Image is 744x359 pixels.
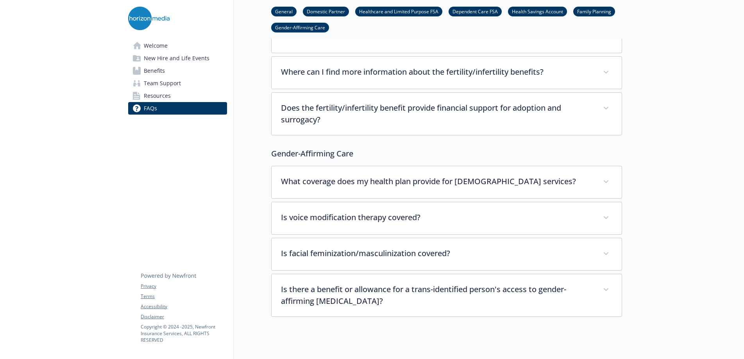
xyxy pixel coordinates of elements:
[144,52,209,65] span: New Hire and Life Events
[281,284,594,307] p: Is there a benefit or allowance for a trans-identified person's access to gender-affirming [MEDIC...
[128,65,227,77] a: Benefits
[141,313,227,320] a: Disclaimer
[272,202,622,234] div: Is voice modification therapy covered?
[281,248,594,259] p: Is facial feminization/masculinization covered?
[141,323,227,343] p: Copyright © 2024 - 2025 , Newfront Insurance Services, ALL RIGHTS RESERVED
[573,7,615,15] a: Family Planning
[272,274,622,316] div: Is there a benefit or allowance for a trans-identified person's access to gender-affirming [MEDIC...
[141,303,227,310] a: Accessibility
[303,7,349,15] a: Domestic Partner
[355,7,442,15] a: Healthcare and Limited Purpose FSA
[271,7,297,15] a: General
[128,102,227,115] a: FAQs
[281,176,594,187] p: What coverage does my health plan provide for [DEMOGRAPHIC_DATA] services?
[281,102,594,126] p: Does the fertility/infertility benefit provide financial support for adoption and surrogacy?
[272,57,622,89] div: Where can I find more information about the fertility/infertility benefits?
[144,77,181,90] span: Team Support
[128,77,227,90] a: Team Support
[508,7,567,15] a: Health Savings Account
[272,93,622,135] div: Does the fertility/infertility benefit provide financial support for adoption and surrogacy?
[144,102,157,115] span: FAQs
[141,283,227,290] a: Privacy
[281,66,594,78] p: Where can I find more information about the fertility/infertility benefits?
[271,23,329,31] a: Gender-Affirming Care
[128,39,227,52] a: Welcome
[281,212,594,223] p: Is voice modification therapy covered?
[271,148,622,160] p: Gender-Affirming Care
[141,293,227,300] a: Terms
[144,90,171,102] span: Resources
[144,65,165,77] span: Benefits
[272,238,622,270] div: Is facial feminization/masculinization covered?
[128,52,227,65] a: New Hire and Life Events
[449,7,502,15] a: Dependent Care FSA
[128,90,227,102] a: Resources
[144,39,168,52] span: Welcome
[272,166,622,198] div: What coverage does my health plan provide for [DEMOGRAPHIC_DATA] services?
